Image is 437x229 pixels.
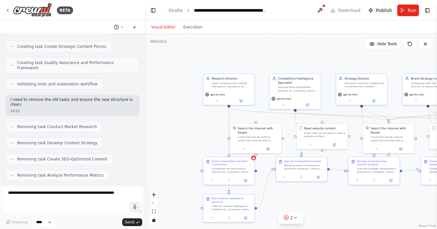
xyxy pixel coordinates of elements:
span: Removing task Conduct Market Research [17,124,97,129]
div: 14:55 [10,109,134,114]
button: zoom in [150,191,158,199]
g: Edge from f95e6499-97c5-4b2b-8255-aa86d4ebd697 to d0303c4c-4890-4077-b65f-5580ddfe8a08 [227,107,231,192]
span: gpt-4o-mini [277,97,291,100]
span: gpt-4o-mini [343,93,358,96]
div: Competitive Intelligence Specialist [278,77,318,85]
div: Working under the Research Director's guidance, conduct detailed competitive analysis for {compan... [284,164,325,170]
button: Hide Tools [366,39,401,49]
button: Open in side panel [311,175,325,180]
g: Edge from cfcb776a-1c15-4927-895e-07121808ebb0 to eef5a236-56b7-4139-862c-2c1a53369ae7 [330,167,346,173]
button: Send [122,218,142,226]
img: SerperDevTool [366,126,369,130]
div: ScrapeWebsiteToolRead website contentA tool that can be used to read a website content. [296,124,348,149]
img: Logo [13,3,52,17]
div: Search the internet with Serper [370,126,411,135]
span: Send [125,220,134,225]
button: Open in side panel [256,147,280,151]
button: 2 [279,212,304,224]
div: Version 1 [150,39,167,44]
button: zoom out [150,199,158,207]
div: Transform research insights into comprehensive content strategies for {company_name}, directing t... [344,82,385,88]
span: gpt-4o-mini [410,93,424,96]
button: Improve [3,218,31,226]
button: Show right sidebar [423,6,432,15]
button: Execution [179,23,206,31]
div: Search the internet with Serper [238,126,279,135]
button: Open in side panel [239,215,253,220]
div: Coordinate the final project delivery for {company_name} by working with all team members to comp... [212,167,252,174]
button: Click to speak your automation idea [130,202,140,212]
button: No output available [220,178,238,183]
div: Strategy Director [344,77,385,81]
span: Removing task Create SEO-Optimized Content [17,157,107,162]
div: Lead comprehensive market intelligence operations for {company_name} in the {industry} sector, co... [212,82,252,88]
p: I need to remove the old tasks and ensure the new structure is clean: [10,97,134,107]
span: Validating tools and automation workflow [17,82,98,87]
div: Read website content [304,126,336,131]
button: toggle interactivity [150,216,158,224]
span: Removing task Analyze Performance Metrics [17,173,103,178]
g: Edge from d0303c4c-4890-4077-b65f-5580ddfe8a08 to cfcb776a-1c15-4927-895e-07121808ebb0 [257,167,273,210]
img: SerperDevTool [233,126,236,130]
g: Edge from a5783e6b-5fe9-4ea6-8d9d-5f7f042ad37a to 1eb76e49-f78b-4cf1-b903-876d2aff3fc7 [359,107,390,121]
button: No output available [365,178,383,183]
button: Switch to previous chat [111,23,127,31]
img: ScrapeWebsiteTool [299,126,303,130]
div: Research Director [212,77,252,81]
div: Execute deep competitive analysis for {company_name}, working under the Research Director's guida... [278,86,318,93]
a: React Flow attribution [419,224,436,228]
button: Hide left sidebar [149,6,158,15]
div: Execute Competitive Analysis [284,159,321,163]
div: SerperDevToolSearch the internet with SerperA tool that can be used to search the internet with a... [363,124,414,154]
div: Develop Comprehensive Content StrategyLead the strategy development process for {company_name} by... [348,157,400,185]
span: Hide Tools [377,41,397,47]
g: Edge from eef5a236-56b7-4139-862c-2c1a53369ae7 to 52a8a988-2127-4dd3-b3db-bf5721ea120b [402,167,419,173]
span: Creating task Create Strategic Content Pieces [17,44,106,49]
div: A tool that can be used to search the internet with a search_query. Supports different search typ... [370,136,411,142]
button: Open in side panel [323,142,346,147]
a: Studio [168,8,183,13]
div: A tool that can be used to search the internet with a search_query. Supports different search typ... [238,136,279,142]
button: Open in side panel [384,178,398,183]
div: Project Completion and Team CoordinationCoordinate the final project delivery for {company_name} ... [203,157,255,185]
button: Open in side panel [229,98,253,103]
button: Open in side panel [296,103,319,107]
div: Strategy DirectorTransform research insights into comprehensive content strategies for {company_n... [336,74,388,105]
div: Lead the market intelligence initiative for {company_name} in the {industry} sector. Coordinate t... [212,204,252,211]
div: Project Completion and Team Coordination [212,159,252,166]
div: Develop Comprehensive Content Strategy [357,159,397,166]
span: Publish [376,7,392,14]
div: SerperDevToolSearch the internet with SerperA tool that can be used to search the internet with a... [230,124,282,154]
div: Direct Market Intelligence ResearchLead the market intelligence initiative for {company_name} in ... [203,194,255,223]
span: Improve [12,220,28,225]
div: Research DirectorLead comprehensive market intelligence operations for {company_name} in the {ind... [203,74,255,105]
button: Run [397,5,419,16]
span: Creating task Quality Assurance and Performance Framework [17,60,134,71]
span: Removing task Develop Content Strategy [17,140,98,146]
div: A tool that can be used to read a website content. [304,131,345,138]
div: Lead the strategy development process for {company_name} by transforming research insights into a... [357,167,397,174]
div: Competitive Intelligence SpecialistExecute deep competitive analysis for {company_name}, working ... [269,74,321,110]
button: Open in side panel [239,178,253,183]
img: ScrapeWebsiteTool [432,126,435,130]
button: Start a new chat [129,23,140,31]
button: Visual Editor [147,23,179,31]
div: Execute Competitive AnalysisWorking under the Research Director's guidance, conduct detailed comp... [275,157,327,182]
nav: breadcrumb [168,7,267,14]
span: Run [408,7,416,14]
button: Open in side panel [362,98,386,103]
button: Open in side panel [389,147,412,151]
span: gpt-4o-mini [210,93,225,96]
button: No output available [293,175,310,180]
button: fit view [150,207,158,216]
button: No output available [220,215,238,220]
button: Publish [366,5,395,16]
div: React Flow controls [150,191,158,224]
span: 2 [290,214,293,221]
div: BETA [57,6,73,14]
div: Direct Market Intelligence Research [212,197,252,204]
